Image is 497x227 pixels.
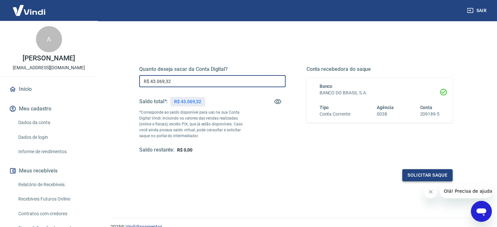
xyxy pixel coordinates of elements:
[16,145,90,158] a: Informe de rendimentos
[16,131,90,144] a: Dados de login
[16,192,90,206] a: Recebíveis Futuros Online
[466,5,489,17] button: Sair
[139,98,168,105] h5: Saldo total*:
[320,111,350,118] h6: Conta Corrente
[440,184,492,198] iframe: Mensagem da empresa
[36,26,62,52] div: A
[8,164,90,178] button: Meus recebíveis
[16,116,90,129] a: Dados da conta
[174,98,201,105] p: R$ 43.069,32
[16,207,90,220] a: Contratos com credores
[320,89,440,96] h6: BANCO DO BRASIL S.A.
[320,105,329,110] span: Tipo
[420,105,432,110] span: Conta
[471,201,492,222] iframe: Botão para abrir a janela de mensagens
[8,82,90,96] a: Início
[177,147,192,153] span: R$ 0,00
[23,55,75,62] p: [PERSON_NAME]
[377,105,394,110] span: Agência
[4,5,55,10] span: Olá! Precisa de ajuda?
[420,111,439,118] h6: 209189-5
[8,102,90,116] button: Meu cadastro
[8,0,50,20] img: Vindi
[402,169,453,181] button: Solicitar saque
[16,178,90,191] a: Relatório de Recebíveis
[139,109,249,139] p: *Corresponde ao saldo disponível para uso na sua Conta Digital Vindi. Incluindo os valores das ve...
[13,64,85,71] p: [EMAIL_ADDRESS][DOMAIN_NAME]
[139,66,286,73] h5: Quanto deseja sacar da Conta Digital?
[306,66,453,73] h5: Conta recebedora do saque
[139,147,174,154] h5: Saldo restante:
[320,84,333,89] span: Banco
[424,185,437,198] iframe: Fechar mensagem
[377,111,394,118] h6: 0038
